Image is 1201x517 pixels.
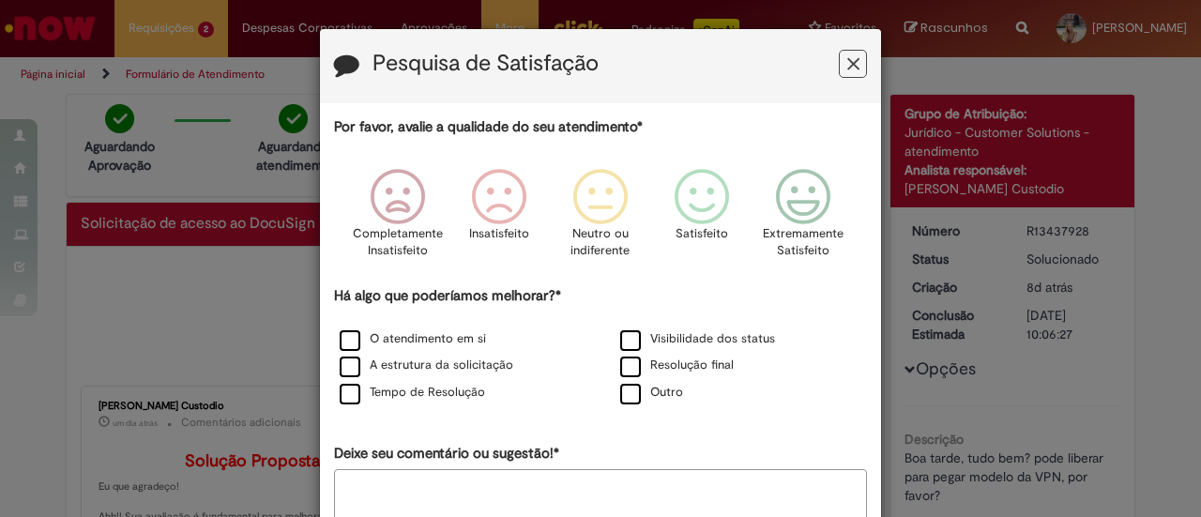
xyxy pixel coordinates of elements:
div: Satisfeito [654,155,750,283]
label: A estrutura da solicitação [340,357,513,374]
label: O atendimento em si [340,330,486,348]
label: Resolução final [620,357,734,374]
p: Insatisfeito [469,225,529,243]
label: Visibilidade dos status [620,330,775,348]
p: Neutro ou indiferente [567,225,634,260]
label: Tempo de Resolução [340,384,485,402]
p: Completamente Insatisfeito [353,225,443,260]
div: Completamente Insatisfeito [349,155,445,283]
label: Deixe seu comentário ou sugestão!* [334,444,559,464]
div: Insatisfeito [451,155,547,283]
p: Extremamente Satisfeito [763,225,844,260]
p: Satisfeito [676,225,728,243]
label: Pesquisa de Satisfação [372,52,599,76]
div: Há algo que poderíamos melhorar?* [334,286,867,407]
label: Por favor, avalie a qualidade do seu atendimento* [334,117,643,137]
label: Outro [620,384,683,402]
div: Neutro ou indiferente [553,155,648,283]
div: Extremamente Satisfeito [755,155,851,283]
